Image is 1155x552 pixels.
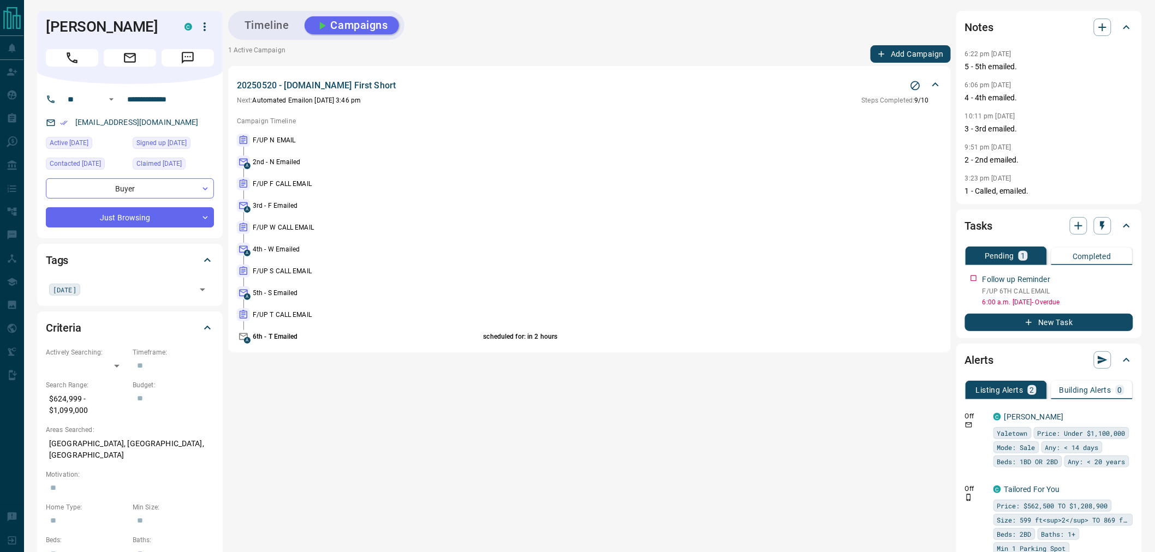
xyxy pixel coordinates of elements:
p: scheduled for: in 2 hours [484,332,864,341]
p: 2nd - N Emailed [253,157,481,167]
svg: Email [965,421,973,429]
button: Add Campaign [871,45,951,63]
p: Automated Email on [DATE] 3:46 pm [237,95,361,105]
span: Call [46,49,98,67]
svg: Push Notification Only [965,494,973,501]
p: 0 [1118,386,1122,394]
div: Tags [46,247,214,273]
p: Baths: [133,535,214,545]
div: Sun Oct 05 2025 [46,137,127,152]
p: 9 / 10 [862,95,929,105]
p: Min Size: [133,502,214,512]
span: Price: Under $1,100,000 [1038,428,1126,439]
p: 10:11 pm [DATE] [965,112,1015,120]
h2: Notes [965,19,993,36]
p: 6:22 pm [DATE] [965,50,1011,58]
span: Email [104,49,156,67]
a: Tailored For You [1004,485,1060,494]
span: Size: 599 ft<sup>2</sup> TO 869 ft<sup>2</sup> [997,514,1129,525]
p: F/UP T CALL EMAIL [253,310,481,320]
button: New Task [965,314,1133,331]
span: Message [162,49,214,67]
h1: [PERSON_NAME] [46,18,168,35]
span: Beds: 1BD OR 2BD [997,456,1058,467]
div: Tasks [965,213,1133,239]
p: Motivation: [46,470,214,479]
div: 20250520 - [DOMAIN_NAME] First ShortStop CampaignNext:Automated Emailon [DATE] 3:46 pmSteps Compl... [237,77,942,107]
p: 1 Active Campaign [228,45,285,63]
p: 5 - 5th emailed. [965,61,1133,73]
p: Building Alerts [1059,386,1111,394]
button: Stop Campaign [907,77,924,94]
p: [GEOGRAPHIC_DATA], [GEOGRAPHIC_DATA], [GEOGRAPHIC_DATA] [46,435,214,464]
button: Campaigns [305,16,399,34]
p: 9:51 pm [DATE] [965,143,1011,151]
div: Alerts [965,347,1133,373]
p: Actively Searching: [46,347,127,357]
p: 20250520 - [DOMAIN_NAME] First Short [237,79,396,92]
button: Timeline [234,16,300,34]
span: A [244,250,251,256]
a: [PERSON_NAME] [1004,412,1064,421]
span: A [244,337,251,344]
h2: Alerts [965,351,993,369]
span: Claimed [DATE] [136,158,182,169]
span: Steps Completed: [862,97,915,104]
p: Home Type: [46,502,127,512]
div: condos.ca [184,23,192,31]
p: Off [965,411,987,421]
p: Timeframe: [133,347,214,357]
span: Any: < 20 years [1068,456,1126,467]
div: Fri Sep 26 2025 [46,158,127,173]
p: $624,999 - $1,099,000 [46,390,127,419]
h2: Tasks [965,217,992,235]
p: Follow up Reminder [983,274,1050,285]
p: 4th - W Emailed [253,244,481,254]
span: Signed up [DATE] [136,137,187,148]
span: [DATE] [53,284,76,295]
span: Active [DATE] [50,137,88,148]
p: 2 [1030,386,1034,394]
div: Fri Sep 26 2025 [133,158,214,173]
p: Budget: [133,380,214,390]
a: [EMAIL_ADDRESS][DOMAIN_NAME] [75,118,199,127]
span: A [244,293,251,300]
p: F/UP S CALL EMAIL [253,266,481,276]
p: Campaign Timeline [237,116,942,126]
p: F/UP F CALL EMAIL [253,179,481,189]
p: 6th - T Emailed [253,332,481,341]
p: 4 - 4th emailed. [965,92,1133,104]
div: condos.ca [993,413,1001,421]
svg: Email Verified [60,119,68,127]
p: 1 - Called, emailed. [965,185,1133,197]
span: Price: $562,500 TO $1,208,900 [997,500,1108,511]
div: Notes [965,14,1133,40]
p: Pending [985,252,1014,260]
h2: Tags [46,251,68,269]
button: Open [195,282,210,297]
p: Off [965,484,987,494]
p: 3:23 pm [DATE] [965,175,1011,182]
span: Baths: 1+ [1041,529,1076,539]
div: Buyer [46,178,214,199]
p: F/UP 6TH CALL EMAIL [983,286,1133,296]
span: Beds: 2BD [997,529,1032,539]
p: 6:06 pm [DATE] [965,81,1011,89]
span: Yaletown [997,428,1028,439]
p: Search Range: [46,380,127,390]
span: Contacted [DATE] [50,158,101,169]
span: Any: < 14 days [1045,442,1099,453]
p: 5th - S Emailed [253,288,481,298]
div: Fri Sep 26 2025 [133,137,214,152]
p: 3 - 3rd emailed. [965,123,1133,135]
p: Beds: [46,535,127,545]
p: 6:00 a.m. [DATE] - Overdue [983,297,1133,307]
p: F/UP W CALL EMAIL [253,223,481,232]
span: A [244,206,251,213]
div: condos.ca [993,485,1001,493]
p: Areas Searched: [46,425,214,435]
button: Open [105,93,118,106]
div: Criteria [46,315,214,341]
p: Listing Alerts [976,386,1023,394]
span: Next: [237,97,253,104]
